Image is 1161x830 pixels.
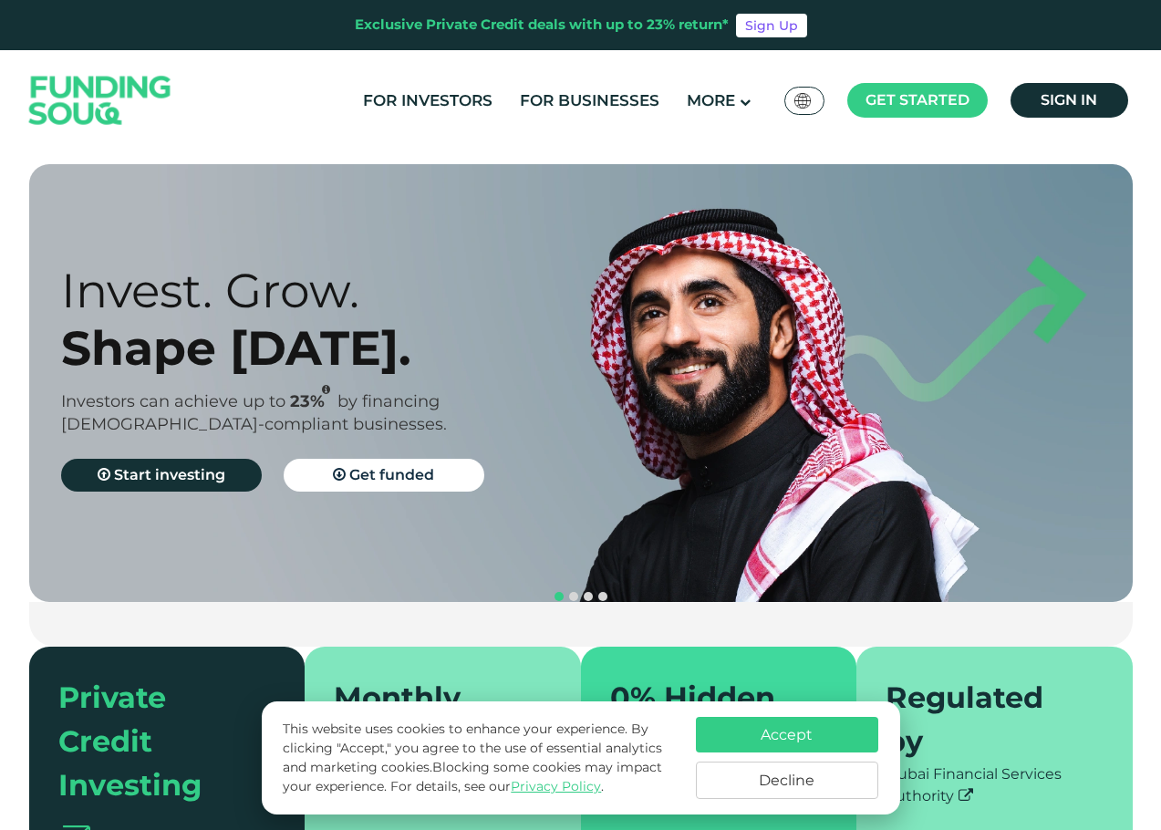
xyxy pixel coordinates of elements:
a: For Businesses [515,86,664,116]
p: This website uses cookies to enhance your experience. By clicking "Accept," you agree to the use ... [283,720,677,796]
div: Dubai Financial Services Authority [886,763,1104,807]
div: Shape [DATE]. [61,319,613,377]
button: navigation [596,589,610,604]
div: 0% Hidden Fees [610,676,806,763]
span: More [687,91,735,109]
a: Start investing [61,459,262,492]
a: For Investors [358,86,497,116]
button: navigation [581,589,596,604]
i: 23% IRR (expected) ~ 15% Net yield (expected) [322,385,330,395]
span: by financing [DEMOGRAPHIC_DATA]-compliant businesses. [61,391,447,434]
button: Accept [696,717,878,752]
span: Get started [866,91,969,109]
div: Monthly repayments [334,676,530,763]
a: Privacy Policy [511,778,601,794]
a: Get funded [284,459,484,492]
button: navigation [552,589,566,604]
span: Start investing [114,466,225,483]
img: Logo [11,55,190,147]
button: Decline [696,762,878,799]
div: Private Credit Investing [58,676,254,807]
span: For details, see our . [390,778,604,794]
span: 23% [290,391,337,411]
span: Blocking some cookies may impact your experience. [283,759,662,794]
div: Regulated by [886,676,1082,763]
a: Sign in [1011,83,1128,118]
img: SA Flag [794,93,811,109]
div: Exclusive Private Credit deals with up to 23% return* [355,15,729,36]
span: Investors can achieve up to [61,391,285,411]
span: Get funded [349,466,434,483]
a: Sign Up [736,14,807,37]
div: Invest. Grow. [61,262,613,319]
button: navigation [566,589,581,604]
span: Sign in [1041,91,1097,109]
